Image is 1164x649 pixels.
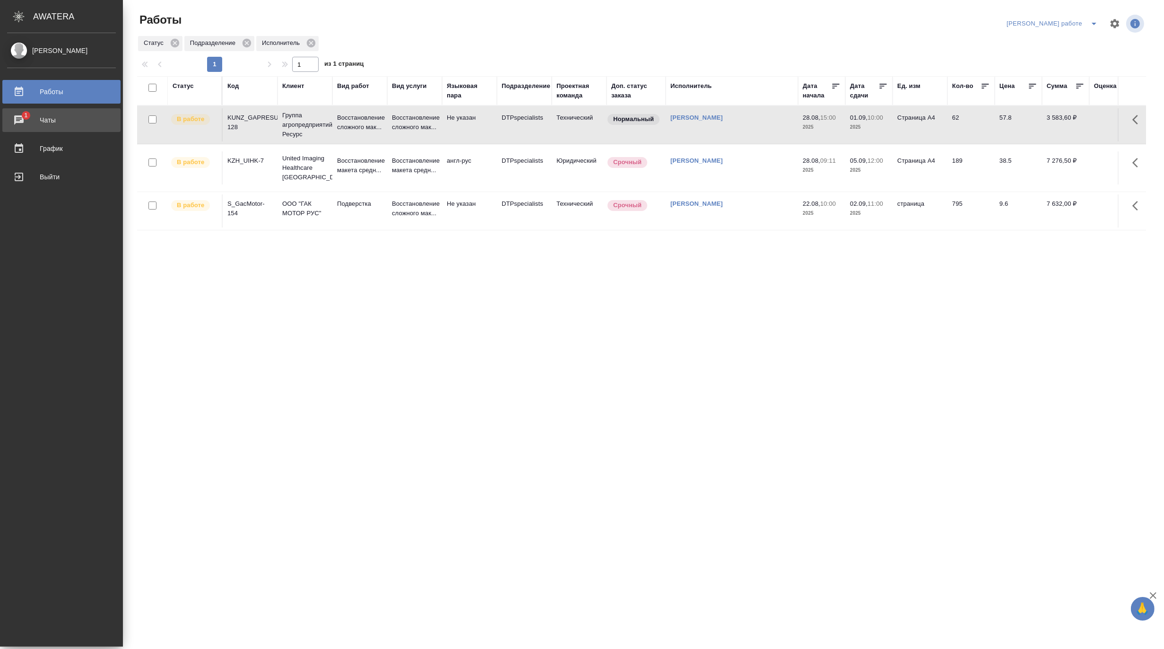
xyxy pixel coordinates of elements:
[850,157,868,164] p: 05.09,
[262,38,303,48] p: Исполнитель
[442,108,497,141] td: Не указан
[552,194,607,228] td: Технический
[1047,81,1067,91] div: Сумма
[190,38,239,48] p: Подразделение
[7,85,116,99] div: Работы
[173,81,194,91] div: Статус
[324,58,364,72] span: из 1 страниц
[947,151,995,184] td: 189
[670,200,723,207] a: [PERSON_NAME]
[1103,12,1126,35] span: Настроить таблицу
[392,113,437,132] p: Восстановление сложного мак...
[170,113,217,126] div: Исполнитель выполняет работу
[897,81,921,91] div: Ед. изм
[170,199,217,212] div: Исполнитель выполняет работу
[144,38,167,48] p: Статус
[227,156,273,166] div: KZH_UIHK-7
[497,108,552,141] td: DTPspecialists
[999,81,1015,91] div: Цена
[995,194,1042,228] td: 9.6
[282,111,328,139] p: Группа агропредприятий Ресурс
[2,108,121,132] a: 1Чаты
[337,199,382,209] p: Подверстка
[850,166,888,175] p: 2025
[850,200,868,207] p: 02.09,
[18,111,33,120] span: 1
[850,123,888,132] p: 2025
[556,81,602,100] div: Проектная команда
[1127,194,1149,217] button: Здесь прячутся важные кнопки
[820,200,836,207] p: 10:00
[337,113,382,132] p: Восстановление сложного мак...
[1127,108,1149,131] button: Здесь прячутся важные кнопки
[282,154,328,182] p: United Imaging Healthcare [GEOGRAPHIC_DATA]
[611,81,661,100] div: Доп. статус заказа
[803,123,841,132] p: 2025
[868,200,883,207] p: 11:00
[177,158,204,167] p: В работе
[502,81,550,91] div: Подразделение
[1135,599,1151,619] span: 🙏
[613,158,642,167] p: Срочный
[2,137,121,160] a: График
[850,209,888,218] p: 2025
[803,166,841,175] p: 2025
[670,157,723,164] a: [PERSON_NAME]
[33,7,123,26] div: AWATERA
[392,81,427,91] div: Вид услуги
[803,114,820,121] p: 28.08,
[868,157,883,164] p: 12:00
[282,199,328,218] p: ООО "ГАК МОТОР РУС"
[1042,108,1089,141] td: 3 583,60 ₽
[952,81,973,91] div: Кол-во
[2,165,121,189] a: Выйти
[256,36,319,51] div: Исполнитель
[670,81,712,91] div: Исполнитель
[497,151,552,184] td: DTPspecialists
[613,201,642,210] p: Срочный
[442,194,497,228] td: Не указан
[820,157,836,164] p: 09:11
[1094,81,1117,91] div: Оценка
[177,114,204,124] p: В работе
[497,194,552,228] td: DTPspecialists
[137,12,182,27] span: Работы
[2,80,121,104] a: Работы
[177,201,204,210] p: В работе
[893,194,947,228] td: страница
[1126,15,1146,33] span: Посмотреть информацию
[850,114,868,121] p: 01.09,
[7,113,116,127] div: Чаты
[337,81,369,91] div: Вид работ
[7,45,116,56] div: [PERSON_NAME]
[947,108,995,141] td: 62
[893,108,947,141] td: Страница А4
[1042,151,1089,184] td: 7 276,50 ₽
[670,114,723,121] a: [PERSON_NAME]
[613,114,654,124] p: Нормальный
[803,157,820,164] p: 28.08,
[442,151,497,184] td: англ-рус
[392,156,437,175] p: Восстановление макета средн...
[850,81,878,100] div: Дата сдачи
[803,81,831,100] div: Дата начала
[282,81,304,91] div: Клиент
[1004,16,1103,31] div: split button
[1131,597,1155,621] button: 🙏
[227,199,273,218] div: S_GacMotor-154
[7,141,116,156] div: График
[447,81,492,100] div: Языковая пара
[803,200,820,207] p: 22.08,
[1042,194,1089,228] td: 7 632,00 ₽
[1127,151,1149,174] button: Здесь прячутся важные кнопки
[184,36,254,51] div: Подразделение
[337,156,382,175] p: Восстановление макета средн...
[227,113,273,132] div: KUNZ_GAPRESURS-128
[820,114,836,121] p: 15:00
[7,170,116,184] div: Выйти
[552,108,607,141] td: Технический
[138,36,182,51] div: Статус
[995,108,1042,141] td: 57.8
[552,151,607,184] td: Юридический
[803,209,841,218] p: 2025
